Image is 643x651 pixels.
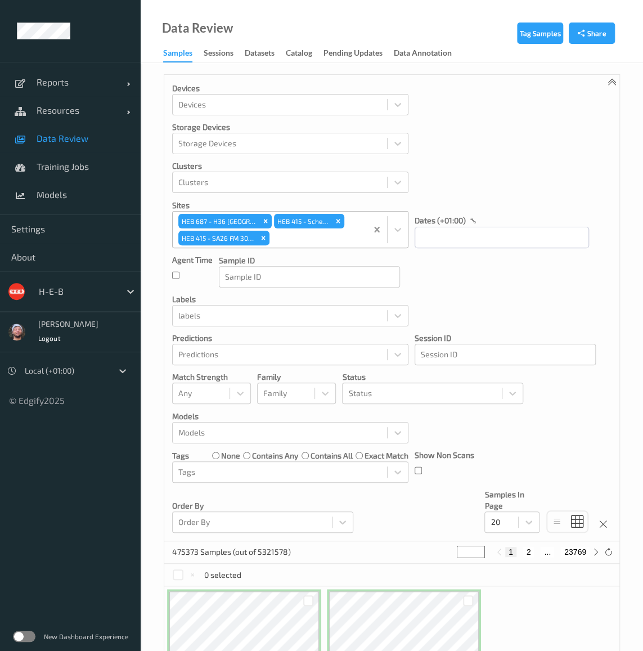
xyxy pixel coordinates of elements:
[286,46,323,61] a: Catalog
[323,46,394,61] a: Pending Updates
[172,254,213,266] p: Agent Time
[323,47,383,61] div: Pending Updates
[219,255,400,266] p: Sample ID
[204,46,245,61] a: Sessions
[172,122,408,133] p: Storage Devices
[172,294,408,305] p: labels
[394,47,452,61] div: Data Annotation
[541,547,554,557] button: ...
[172,200,408,211] p: Sites
[172,333,408,344] p: Predictions
[162,23,233,34] div: Data Review
[172,160,408,172] p: Clusters
[415,450,474,461] p: Show Non Scans
[204,569,241,581] p: 0 selected
[523,547,534,557] button: 2
[221,450,240,461] label: none
[178,231,257,245] div: HEB 415 - SA26 FM 3009
[415,333,596,344] p: Session ID
[172,83,408,94] p: Devices
[311,450,353,461] label: contains all
[252,450,298,461] label: contains any
[163,46,204,62] a: Samples
[569,23,615,44] button: Share
[172,500,353,511] p: Order By
[274,214,332,228] div: HEB 415 - Schertz
[342,371,523,383] p: Status
[178,214,259,228] div: HEB 687 - H36 [GEOGRAPHIC_DATA][PERSON_NAME]
[286,47,312,61] div: Catalog
[172,450,189,461] p: Tags
[245,47,275,61] div: Datasets
[484,489,539,511] p: Samples In Page
[517,23,563,44] button: Tag Samples
[505,547,516,557] button: 1
[561,547,590,557] button: 23769
[245,46,286,61] a: Datasets
[257,371,336,383] p: Family
[259,214,272,228] div: Remove HEB 687 - H36 San Felipe
[204,47,233,61] div: Sessions
[257,231,269,245] div: Remove HEB 415 - SA26 FM 3009
[415,215,466,226] p: dates (+01:00)
[172,546,291,558] p: 475373 Samples (out of 5321578)
[172,371,251,383] p: Match Strength
[394,46,463,61] a: Data Annotation
[365,450,408,461] label: exact match
[163,47,192,62] div: Samples
[332,214,344,228] div: Remove HEB 415 - Schertz
[172,411,408,422] p: Models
